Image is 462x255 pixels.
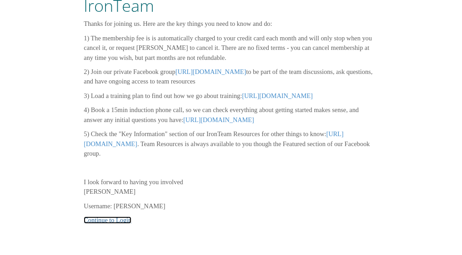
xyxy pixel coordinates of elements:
a: [URL][DOMAIN_NAME] [176,68,246,75]
a: [URL][DOMAIN_NAME] [183,116,254,123]
p: 5) Check the "Key Information" section of our IronTeam Resources for other things to know: . Team... [84,129,378,158]
a: [URL][DOMAIN_NAME] [242,92,313,99]
a: Continue to Login [84,216,131,224]
p: I look forward to having you involved [PERSON_NAME] [84,177,378,197]
p: 1) The membership fee is is automatically charged to your credit card each month and will only st... [84,34,378,63]
p: 3) Load a training plan to find out how we go about training: [84,91,378,101]
p: Thanks for joining us. Here are the key things you need to know and do: [84,19,378,29]
p: Username: [PERSON_NAME] [84,201,378,211]
a: [URL][DOMAIN_NAME] [84,130,343,147]
p: 2) Join our private Facebook group to be part of the team discussions, ask questions, and have on... [84,67,378,87]
p: 4) Book a 15min induction phone call, so we can check everything about getting started makes sens... [84,105,378,125]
